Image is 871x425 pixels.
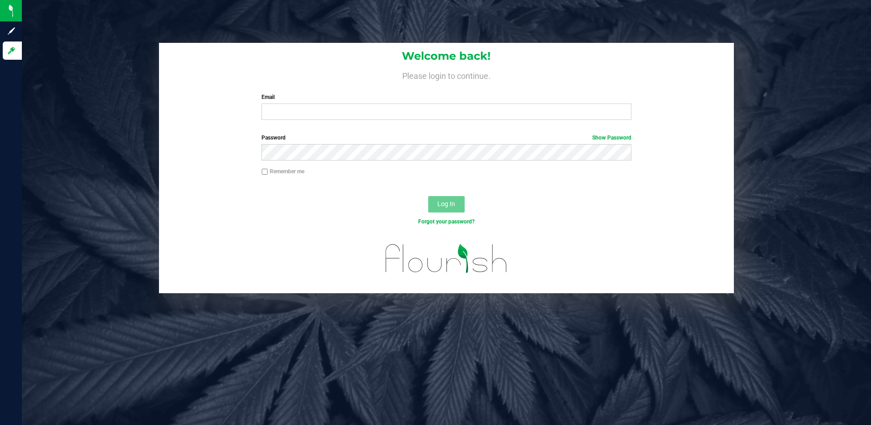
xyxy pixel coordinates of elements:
[437,200,455,207] span: Log In
[261,167,304,176] label: Remember me
[159,69,734,80] h4: Please login to continue.
[261,93,631,101] label: Email
[159,50,734,62] h1: Welcome back!
[7,46,16,55] inline-svg: Log in
[7,26,16,36] inline-svg: Sign up
[592,135,631,141] a: Show Password
[428,196,465,212] button: Log In
[418,218,475,225] a: Forgot your password?
[261,135,286,141] span: Password
[374,235,518,282] img: flourish_logo.svg
[261,169,268,175] input: Remember me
